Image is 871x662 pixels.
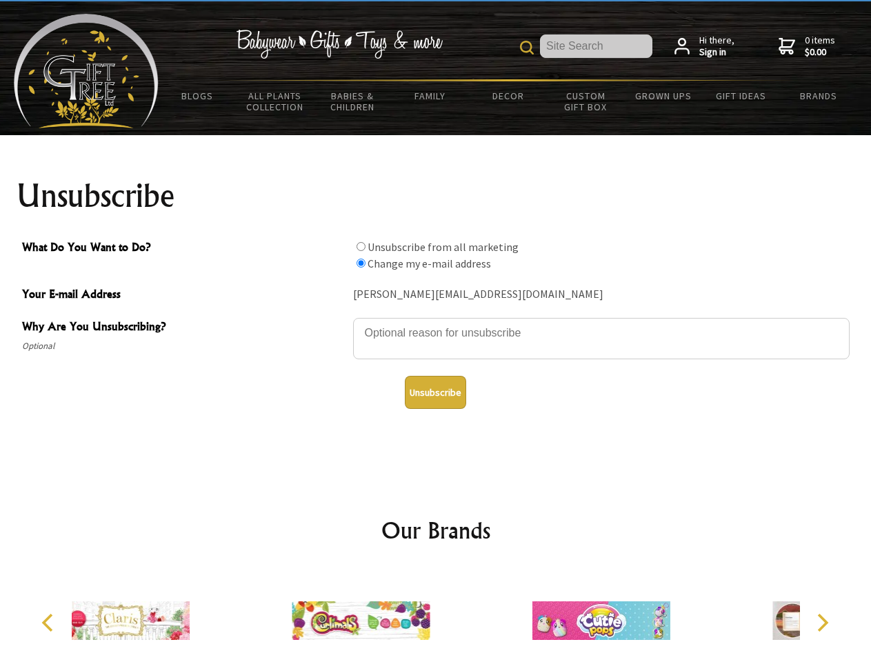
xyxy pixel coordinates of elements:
[14,14,159,128] img: Babyware - Gifts - Toys and more...
[237,81,314,121] a: All Plants Collection
[624,81,702,110] a: Grown Ups
[22,318,346,338] span: Why Are You Unsubscribing?
[353,284,850,305] div: [PERSON_NAME][EMAIL_ADDRESS][DOMAIN_NAME]
[368,257,491,270] label: Change my e-mail address
[702,81,780,110] a: Gift Ideas
[357,242,366,251] input: What Do You Want to Do?
[34,608,65,638] button: Previous
[17,179,855,212] h1: Unsubscribe
[805,34,835,59] span: 0 items
[780,81,858,110] a: Brands
[520,41,534,54] img: product search
[314,81,392,121] a: Babies & Children
[779,34,835,59] a: 0 items$0.00
[805,46,835,59] strong: $0.00
[22,338,346,354] span: Optional
[469,81,547,110] a: Decor
[353,318,850,359] textarea: Why Are You Unsubscribing?
[699,46,734,59] strong: Sign in
[22,239,346,259] span: What Do You Want to Do?
[807,608,837,638] button: Next
[28,514,844,547] h2: Our Brands
[357,259,366,268] input: What Do You Want to Do?
[540,34,652,58] input: Site Search
[699,34,734,59] span: Hi there,
[368,240,519,254] label: Unsubscribe from all marketing
[547,81,625,121] a: Custom Gift Box
[236,30,443,59] img: Babywear - Gifts - Toys & more
[159,81,237,110] a: BLOGS
[22,285,346,305] span: Your E-mail Address
[392,81,470,110] a: Family
[674,34,734,59] a: Hi there,Sign in
[405,376,466,409] button: Unsubscribe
